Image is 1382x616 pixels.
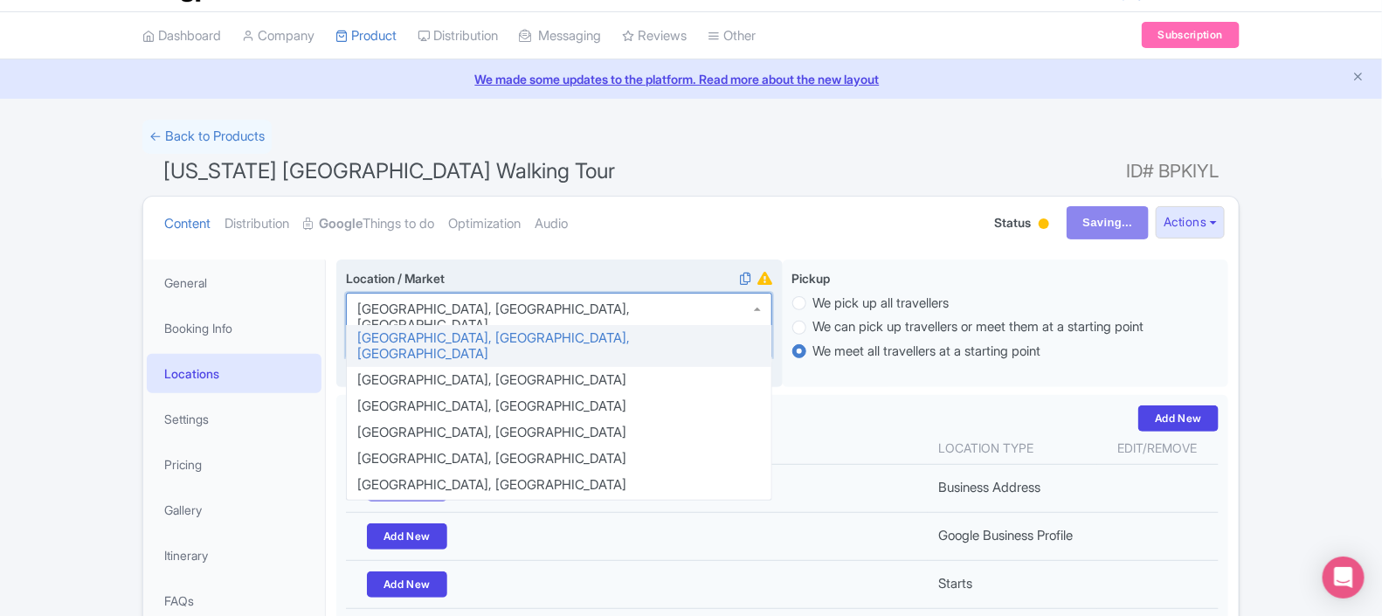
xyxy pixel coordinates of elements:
[813,342,1041,362] label: We meet all travellers at a starting point
[347,393,771,419] div: [GEOGRAPHIC_DATA], [GEOGRAPHIC_DATA]
[147,308,321,348] a: Booking Info
[10,70,1372,88] a: We made some updates to the platform. Read more about the new layout
[1126,154,1219,189] span: ID# BPKIYL
[347,498,771,524] div: [GEOGRAPHIC_DATA], [GEOGRAPHIC_DATA]
[792,271,831,286] span: Pickup
[147,536,321,575] a: Itinerary
[928,432,1097,465] th: Location type
[418,12,498,60] a: Distribution
[448,197,521,252] a: Optimization
[1351,68,1365,88] button: Close announcement
[622,12,687,60] a: Reviews
[928,464,1097,512] td: Business Address
[1156,206,1225,239] button: Actions
[1323,557,1365,599] div: Open Intercom Messenger
[347,472,771,498] div: [GEOGRAPHIC_DATA], [GEOGRAPHIC_DATA]
[147,263,321,302] a: General
[1067,206,1150,239] input: Saving...
[164,197,211,252] a: Content
[1035,211,1053,239] div: Building
[347,446,771,472] div: [GEOGRAPHIC_DATA], [GEOGRAPHIC_DATA]
[225,197,289,252] a: Distribution
[319,214,363,234] strong: Google
[535,197,568,252] a: Audio
[347,325,771,367] div: [GEOGRAPHIC_DATA], [GEOGRAPHIC_DATA], [GEOGRAPHIC_DATA]
[995,213,1032,232] span: Status
[147,490,321,529] a: Gallery
[163,158,615,183] span: [US_STATE] [GEOGRAPHIC_DATA] Walking Tour
[303,197,434,252] a: GoogleThings to do
[1138,405,1219,432] a: Add New
[242,12,314,60] a: Company
[813,317,1144,337] label: We can pick up travellers or meet them at a starting point
[708,12,756,60] a: Other
[519,12,601,60] a: Messaging
[142,120,272,154] a: ← Back to Products
[347,419,771,446] div: [GEOGRAPHIC_DATA], [GEOGRAPHIC_DATA]
[357,301,761,333] div: [GEOGRAPHIC_DATA], [GEOGRAPHIC_DATA], [GEOGRAPHIC_DATA]
[928,512,1097,560] td: Google Business Profile
[147,399,321,439] a: Settings
[347,367,771,393] div: [GEOGRAPHIC_DATA], [GEOGRAPHIC_DATA]
[346,271,445,286] span: Location / Market
[1097,432,1219,465] th: Edit/Remove
[147,445,321,484] a: Pricing
[1142,22,1240,48] a: Subscription
[147,354,321,393] a: Locations
[367,523,447,550] a: Add New
[335,12,397,60] a: Product
[928,560,1097,608] td: Starts
[813,294,950,314] label: We pick up all travellers
[367,571,447,598] a: Add New
[142,12,221,60] a: Dashboard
